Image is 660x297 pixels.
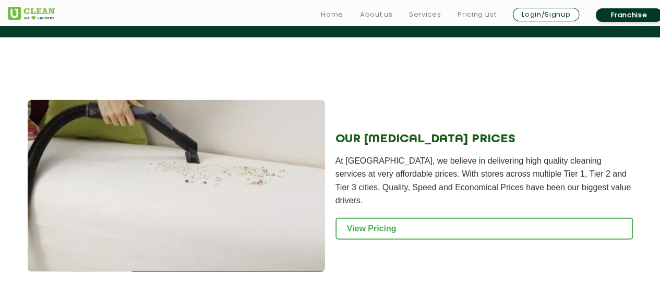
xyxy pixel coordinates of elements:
[335,218,633,240] a: View Pricing
[8,7,55,20] img: UClean Laundry and Dry Cleaning
[409,8,441,21] a: Services
[360,8,392,21] a: About us
[458,8,496,21] a: Pricing List
[28,100,325,272] img: Sofa Cleaning Service
[335,132,633,146] h2: OUR [MEDICAL_DATA] PRICES
[321,8,343,21] a: Home
[335,154,633,207] p: At [GEOGRAPHIC_DATA], we believe in delivering high quality cleaning services at very affordable ...
[513,8,579,21] a: Login/Signup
